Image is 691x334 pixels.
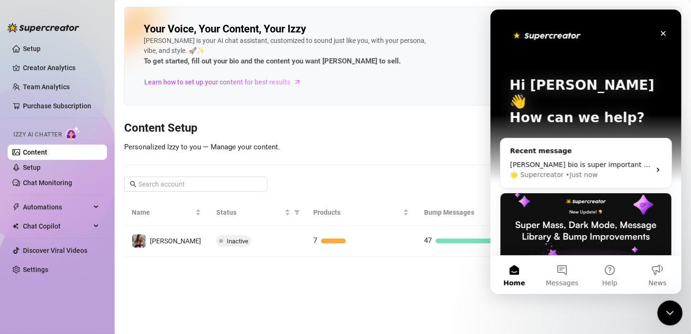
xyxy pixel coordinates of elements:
span: News [158,270,176,277]
span: Bump Messages [424,207,512,218]
div: Close [164,15,181,32]
span: Chat Copilot [23,219,91,234]
span: Personalized Izzy to you — Manage your content. [124,143,280,151]
button: News [143,246,191,284]
h2: Your Voice, Your Content, Your Izzy [144,22,306,36]
span: Inactive [227,238,248,245]
img: ai-chatter-content-library-cLFOSyPT.png [533,8,681,105]
img: AI Chatter [65,126,80,140]
th: Name [124,199,209,226]
span: [PERSON_NAME] [150,237,201,245]
img: logo-BBDzfeDw.svg [8,23,79,32]
img: Andy [132,234,146,248]
a: Discover Viral Videos [23,247,87,254]
a: Settings [23,266,48,273]
th: Status [209,199,306,226]
div: 🌟 Supercreator [20,160,73,170]
span: Izzy AI Chatter [13,130,62,139]
a: Setup [23,45,41,52]
div: [PERSON_NAME] is your AI chat assistant, customized to sound just like you, with your persona, vi... [144,36,430,67]
span: Learn how to set up your content for best results [144,77,290,87]
a: Purchase Subscription [23,98,99,114]
a: Setup [23,164,41,171]
span: search [130,181,137,188]
span: Automations [23,199,91,215]
img: Super Mass, Dark Mode, Message Library & Bump Improvements [10,184,181,250]
div: • Just now [75,160,107,170]
span: arrow-right [293,77,302,87]
button: Messages [48,246,96,284]
span: Name [132,207,193,218]
iframe: Intercom live chat [658,301,683,326]
span: 47 [424,236,432,245]
a: Team Analytics [23,83,70,91]
strong: To get started, fill out your bio and the content you want [PERSON_NAME] to sell. [144,57,401,65]
a: Content [23,148,47,156]
a: Chat Monitoring [23,179,72,187]
button: Help [96,246,143,284]
span: thunderbolt [12,203,20,211]
a: Learn how to set up your content for best results [144,74,308,90]
img: Chat Copilot [12,223,19,230]
span: 7 [313,236,317,245]
th: Products [306,199,416,226]
input: Search account [138,179,254,189]
span: Home [13,270,34,277]
a: Creator Analytics [23,60,99,75]
span: filter [292,205,302,219]
span: filter [294,209,300,215]
th: Bump Messages [416,199,527,226]
span: Products [313,207,401,218]
span: Status [216,207,283,218]
span: Messages [55,270,88,277]
span: Help [112,270,127,277]
iframe: Intercom live chat [490,10,681,294]
h3: Content Setup [124,121,681,136]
